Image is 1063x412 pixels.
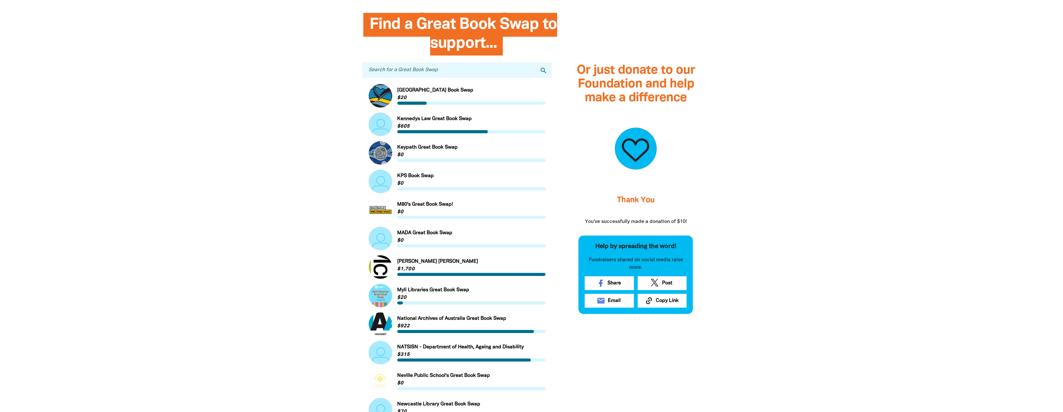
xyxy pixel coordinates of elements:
a: Post [638,276,687,290]
a: emailEmail [585,294,634,308]
span: Or just donate to our Foundation and help make a difference [576,65,695,104]
i: search [539,67,547,74]
i: email [597,296,605,305]
a: Share [585,276,634,290]
button: Copy Link [638,294,687,308]
p: You've successfully made a donation of $10! [578,218,693,225]
p: Fundraisers shared on social media raise more. [585,256,687,271]
span: Find a Great Book Swap to support... [370,18,557,55]
span: Share [608,279,621,287]
p: Help by spreading the word! [585,242,687,251]
span: Copy Link [656,297,679,304]
span: Email [608,297,621,304]
h3: Thank You [578,188,693,213]
span: Post [662,279,672,287]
